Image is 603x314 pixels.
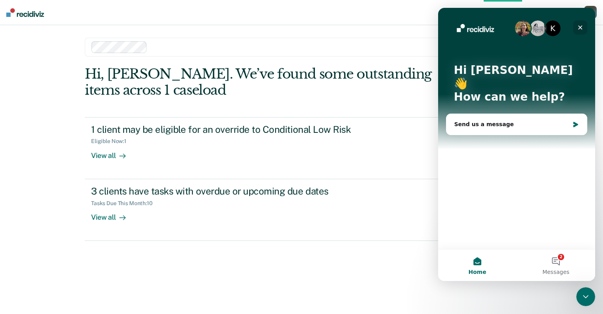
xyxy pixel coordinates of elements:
a: 3 clients have tasks with overdue or upcoming due datesTasks Due This Month:10View all [85,179,518,241]
div: View all [91,145,135,160]
div: 1 client may be eligible for an override to Conditional Low Risk [91,124,367,135]
div: View all [91,206,135,222]
iframe: Intercom live chat [576,287,595,306]
button: WW [584,6,597,18]
div: 3 clients have tasks with overdue or upcoming due dates [91,185,367,197]
div: W W [584,6,597,18]
div: Eligible Now : 1 [91,138,133,145]
div: Hi, [PERSON_NAME]. We’ve found some outstanding items across 1 caseload [85,66,431,98]
a: 1 client may be eligible for an override to Conditional Low RiskEligible Now:1View all [85,117,518,179]
div: Tasks Due This Month : 10 [91,200,159,207]
iframe: Intercom live chat [438,8,595,281]
img: Recidiviz [6,8,44,17]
